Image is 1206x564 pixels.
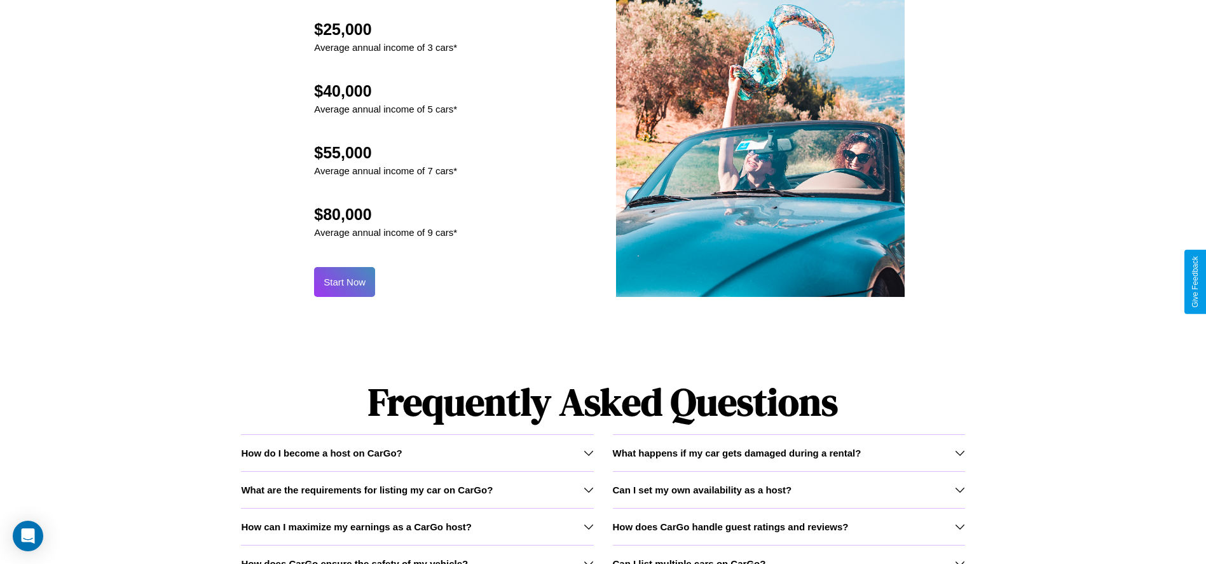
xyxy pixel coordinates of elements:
button: Start Now [314,267,375,297]
h2: $40,000 [314,82,457,100]
div: Give Feedback [1191,256,1200,308]
p: Average annual income of 7 cars* [314,162,457,179]
h3: What happens if my car gets damaged during a rental? [613,448,861,458]
h2: $55,000 [314,144,457,162]
p: Average annual income of 5 cars* [314,100,457,118]
h2: $25,000 [314,20,457,39]
div: Open Intercom Messenger [13,521,43,551]
h3: How do I become a host on CarGo? [241,448,402,458]
h1: Frequently Asked Questions [241,369,964,434]
h3: Can I set my own availability as a host? [613,485,792,495]
h3: How can I maximize my earnings as a CarGo host? [241,521,472,532]
h3: How does CarGo handle guest ratings and reviews? [613,521,849,532]
h3: What are the requirements for listing my car on CarGo? [241,485,493,495]
p: Average annual income of 3 cars* [314,39,457,56]
h2: $80,000 [314,205,457,224]
p: Average annual income of 9 cars* [314,224,457,241]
